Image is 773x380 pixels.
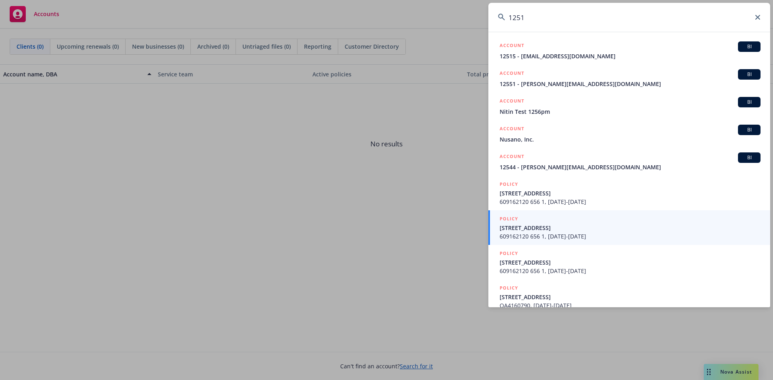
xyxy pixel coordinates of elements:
input: Search... [488,3,770,32]
a: POLICY[STREET_ADDRESS]OA4160790, [DATE]-[DATE] [488,279,770,314]
h5: POLICY [500,215,518,223]
span: 12544 - [PERSON_NAME][EMAIL_ADDRESS][DOMAIN_NAME] [500,163,761,171]
h5: ACCOUNT [500,125,524,134]
a: ACCOUNTBINitin Test 1256pm [488,92,770,120]
h5: POLICY [500,284,518,292]
span: Nusano, Inc. [500,135,761,144]
h5: POLICY [500,180,518,188]
span: BI [741,126,757,134]
span: OA4160790, [DATE]-[DATE] [500,301,761,310]
a: POLICY[STREET_ADDRESS]609162120 656 1, [DATE]-[DATE] [488,245,770,279]
span: 609162120 656 1, [DATE]-[DATE] [500,267,761,275]
span: 12515 - [EMAIL_ADDRESS][DOMAIN_NAME] [500,52,761,60]
h5: ACCOUNT [500,69,524,79]
span: [STREET_ADDRESS] [500,293,761,301]
span: [STREET_ADDRESS] [500,258,761,267]
span: BI [741,154,757,161]
h5: ACCOUNT [500,97,524,107]
h5: ACCOUNT [500,41,524,51]
a: ACCOUNTBI12544 - [PERSON_NAME][EMAIL_ADDRESS][DOMAIN_NAME] [488,148,770,176]
span: BI [741,71,757,78]
span: [STREET_ADDRESS] [500,189,761,197]
span: [STREET_ADDRESS] [500,224,761,232]
h5: POLICY [500,249,518,257]
span: 12551 - [PERSON_NAME][EMAIL_ADDRESS][DOMAIN_NAME] [500,80,761,88]
span: 609162120 656 1, [DATE]-[DATE] [500,232,761,240]
h5: ACCOUNT [500,152,524,162]
span: Nitin Test 1256pm [500,107,761,116]
span: BI [741,43,757,50]
a: ACCOUNTBI12515 - [EMAIL_ADDRESS][DOMAIN_NAME] [488,37,770,65]
a: POLICY[STREET_ADDRESS]609162120 656 1, [DATE]-[DATE] [488,176,770,210]
span: BI [741,99,757,106]
a: ACCOUNTBI12551 - [PERSON_NAME][EMAIL_ADDRESS][DOMAIN_NAME] [488,65,770,92]
span: 609162120 656 1, [DATE]-[DATE] [500,197,761,206]
a: ACCOUNTBINusano, Inc. [488,120,770,148]
a: POLICY[STREET_ADDRESS]609162120 656 1, [DATE]-[DATE] [488,210,770,245]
